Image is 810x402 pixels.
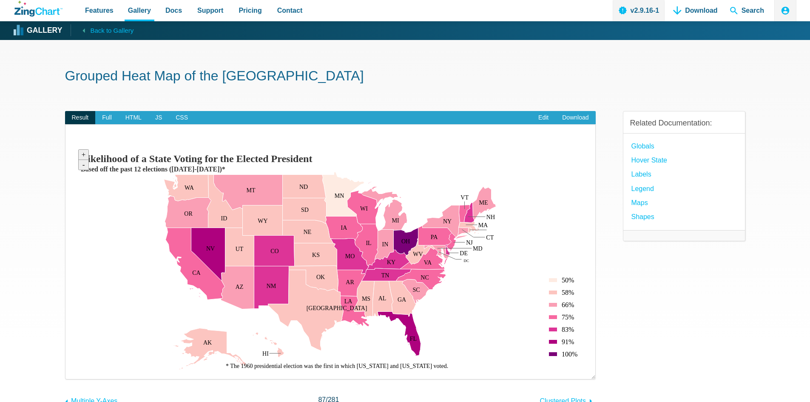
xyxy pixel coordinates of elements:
[65,67,745,86] h1: Grouped Heat Map of the [GEOGRAPHIC_DATA]
[165,5,182,16] span: Docs
[630,118,738,128] h3: Related Documentation:
[531,111,555,125] a: Edit
[85,5,114,16] span: Features
[14,1,63,17] a: ZingChart Logo. Click to return to the homepage
[90,25,134,36] span: Back to Gallery
[631,197,648,208] a: Maps
[631,183,654,194] a: Legend
[95,111,119,125] span: Full
[119,111,148,125] span: HTML
[631,168,651,180] a: Labels
[27,27,62,34] strong: Gallery
[71,24,134,36] a: Back to Gallery
[555,111,595,125] a: Download
[65,124,596,379] div: ​
[277,5,303,16] span: Contact
[239,5,261,16] span: Pricing
[148,111,169,125] span: JS
[65,111,96,125] span: Result
[14,24,62,37] a: Gallery
[169,111,195,125] span: CSS
[631,211,654,222] a: Shapes
[631,154,667,166] a: hover state
[631,140,654,152] a: globals
[128,5,151,16] span: Gallery
[197,5,223,16] span: Support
